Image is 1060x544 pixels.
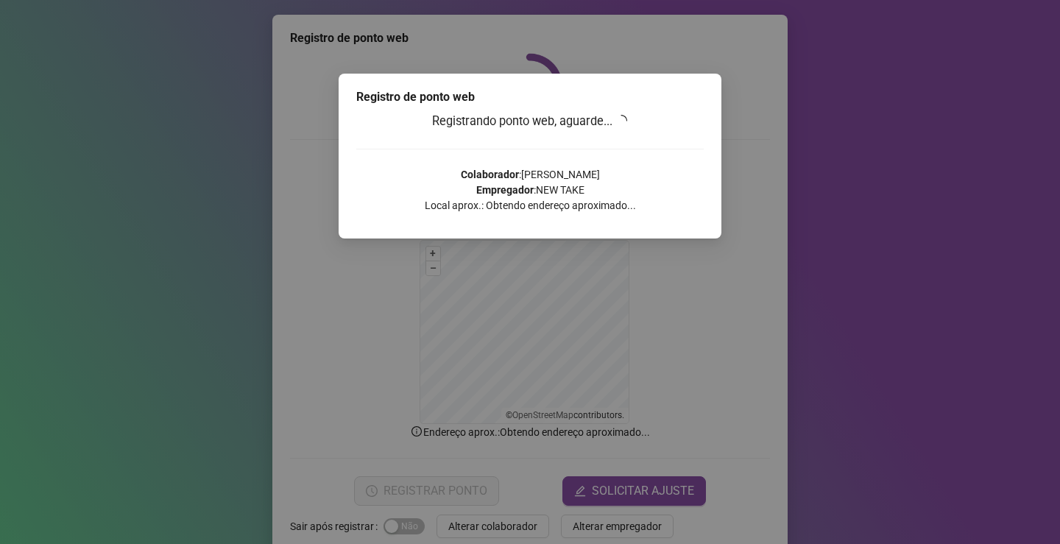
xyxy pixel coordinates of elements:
[615,115,627,127] span: loading
[356,112,704,131] h3: Registrando ponto web, aguarde...
[356,88,704,106] div: Registro de ponto web
[356,167,704,213] p: : [PERSON_NAME] : NEW TAKE Local aprox.: Obtendo endereço aproximado...
[476,184,534,196] strong: Empregador
[461,169,519,180] strong: Colaborador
